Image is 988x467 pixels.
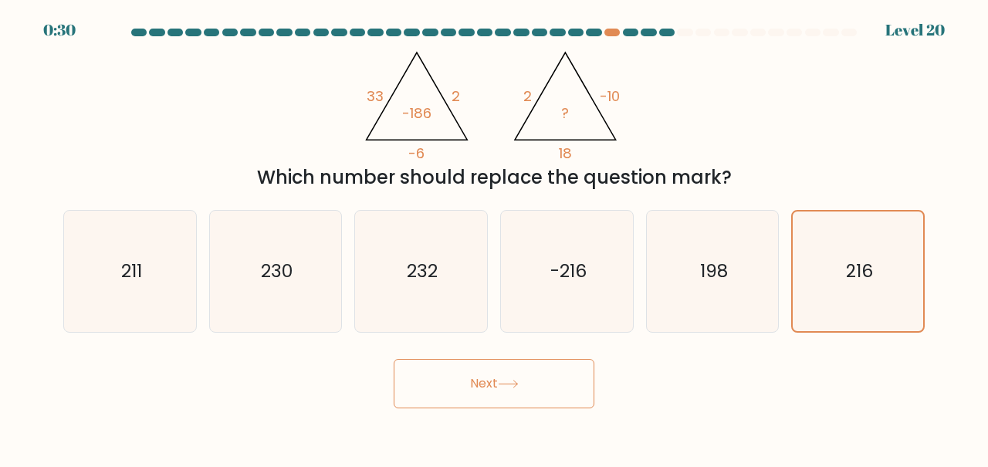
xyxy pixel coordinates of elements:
text: 198 [700,258,728,283]
text: 230 [261,258,293,283]
tspan: ? [561,103,569,122]
text: 211 [120,258,141,283]
tspan: -6 [409,144,425,163]
tspan: 18 [559,144,572,163]
text: -216 [550,258,586,283]
tspan: 33 [367,86,384,105]
div: 0:30 [43,19,76,42]
tspan: 2 [452,86,460,105]
div: Which number should replace the question mark? [73,164,915,191]
button: Next [394,359,594,408]
div: Level 20 [885,19,945,42]
text: 232 [407,258,438,283]
tspan: -186 [402,103,431,122]
tspan: 2 [523,86,532,105]
text: 216 [846,259,873,283]
tspan: -10 [600,86,620,105]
